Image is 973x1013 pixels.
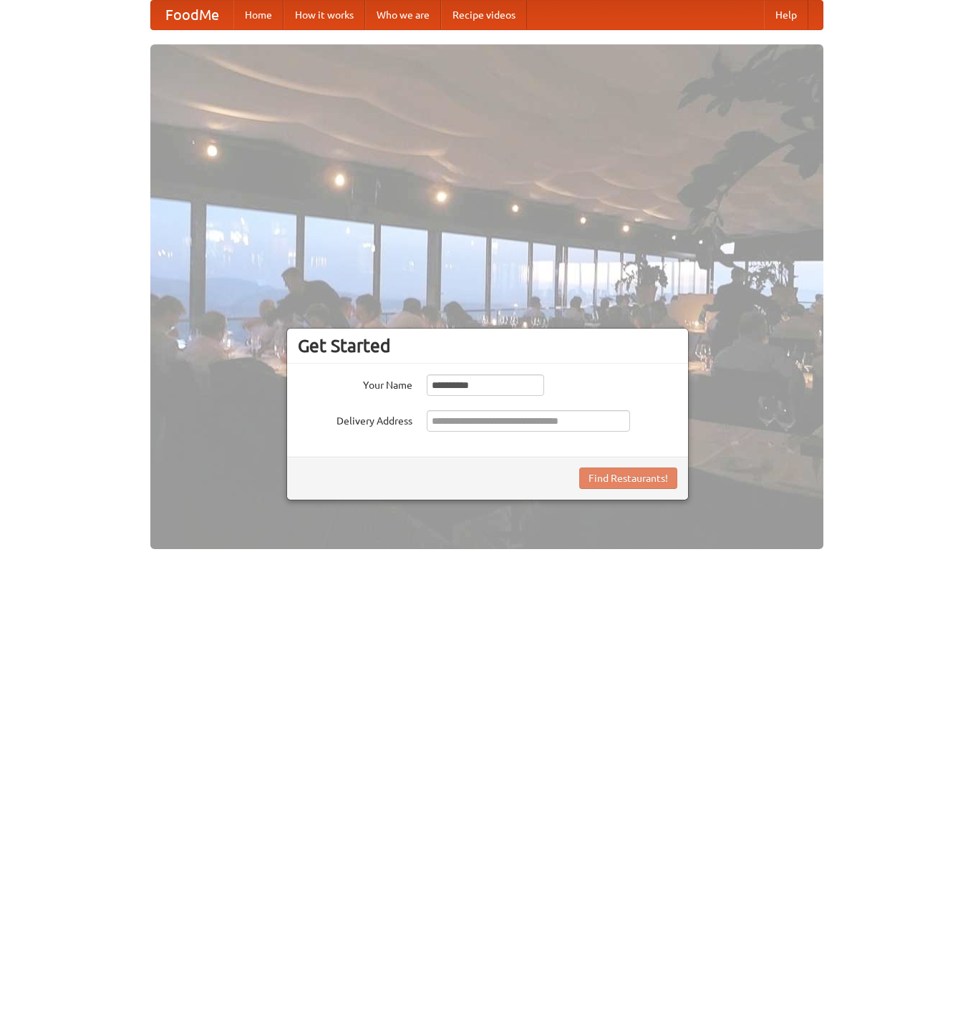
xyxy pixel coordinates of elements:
[579,467,677,489] button: Find Restaurants!
[151,1,233,29] a: FoodMe
[233,1,284,29] a: Home
[284,1,365,29] a: How it works
[441,1,527,29] a: Recipe videos
[365,1,441,29] a: Who we are
[298,335,677,357] h3: Get Started
[298,374,412,392] label: Your Name
[298,410,412,428] label: Delivery Address
[764,1,808,29] a: Help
